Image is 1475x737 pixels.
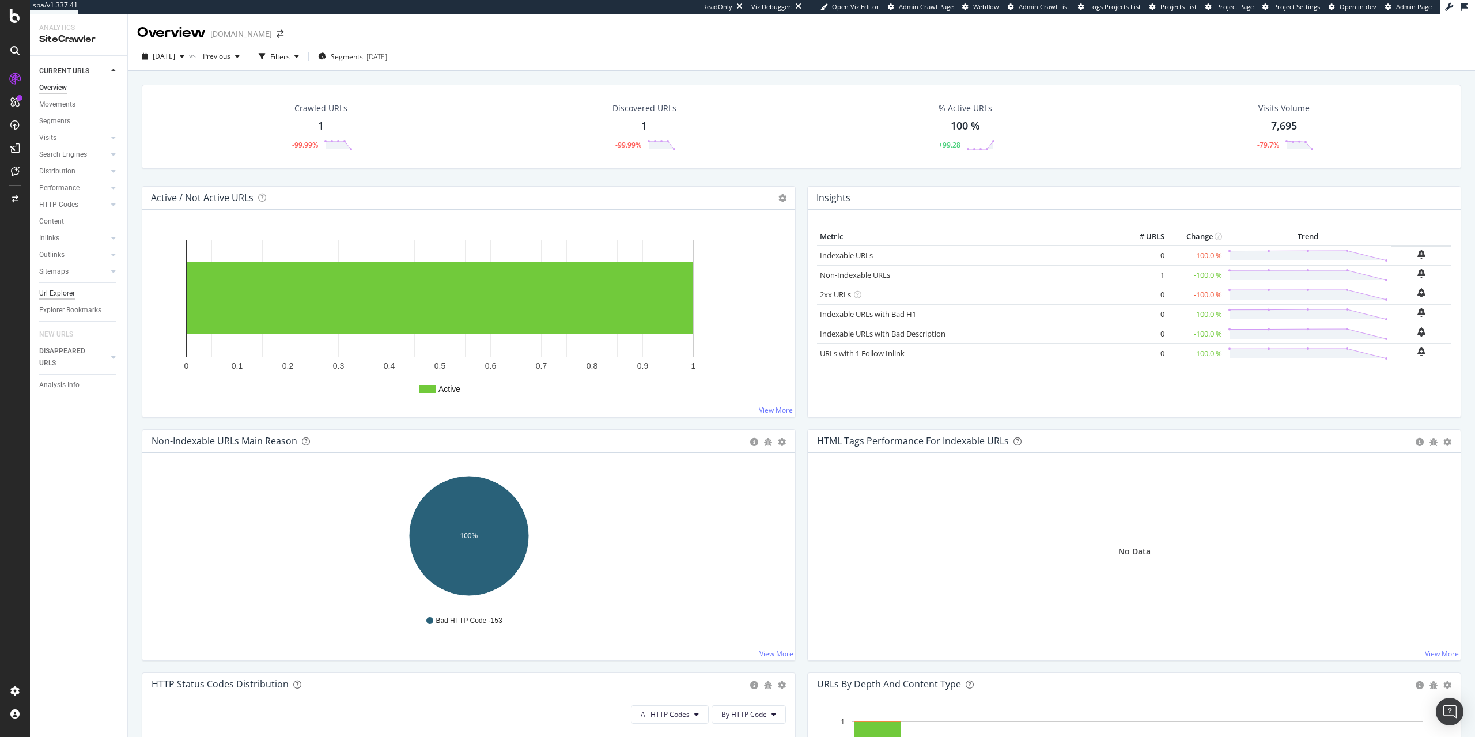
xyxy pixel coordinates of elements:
div: +99.28 [939,140,960,150]
text: 0.7 [536,361,547,371]
a: Url Explorer [39,288,119,300]
a: Open in dev [1329,2,1376,12]
a: 2xx URLs [820,289,851,300]
a: NEW URLS [39,328,85,341]
a: HTTP Codes [39,199,108,211]
td: -100.0 % [1167,245,1225,266]
text: 1 [691,361,696,371]
a: Logs Projects List [1078,2,1141,12]
div: Search Engines [39,149,87,161]
text: 100% [460,532,478,540]
span: Project Page [1216,2,1254,11]
text: 0.9 [637,361,649,371]
a: URLs with 1 Follow Inlink [820,348,905,358]
td: -100.0 % [1167,324,1225,343]
span: Logs Projects List [1089,2,1141,11]
div: Url Explorer [39,288,75,300]
div: [DATE] [366,52,387,62]
span: Admin Crawl Page [899,2,954,11]
div: bug [1429,681,1438,689]
div: 100 % [951,119,980,134]
a: Explorer Bookmarks [39,304,119,316]
span: Previous [198,51,230,61]
button: Previous [198,47,244,66]
div: Analytics [39,23,118,33]
a: Webflow [962,2,999,12]
a: Overview [39,82,119,94]
a: Visits [39,132,108,144]
div: Viz Debugger: [751,2,793,12]
div: 1 [318,119,324,134]
span: Webflow [973,2,999,11]
td: -100.0 % [1167,304,1225,324]
span: Segments [331,52,363,62]
span: Open in dev [1340,2,1376,11]
th: # URLS [1121,228,1167,245]
div: bug [764,438,772,446]
span: Open Viz Editor [832,2,879,11]
div: A chart. [152,228,786,408]
div: URLs by Depth and Content Type [817,678,961,690]
div: Segments [39,115,70,127]
a: Performance [39,182,108,194]
a: Search Engines [39,149,108,161]
text: 0.8 [587,361,598,371]
a: Sitemaps [39,266,108,278]
h4: Active / Not Active URLs [151,190,254,206]
div: bell-plus [1417,269,1425,278]
button: By HTTP Code [712,705,786,724]
a: View More [759,405,793,415]
div: Distribution [39,165,75,177]
td: 0 [1121,343,1167,363]
a: CURRENT URLS [39,65,108,77]
a: Projects List [1149,2,1197,12]
span: Project Settings [1273,2,1320,11]
div: CURRENT URLS [39,65,89,77]
span: 2025 Sep. 13th [153,51,175,61]
div: -99.99% [292,140,318,150]
div: -99.99% [615,140,641,150]
text: 0.1 [232,361,243,371]
td: 0 [1121,324,1167,343]
span: Bad HTTP Code -153 [436,616,502,626]
button: [DATE] [137,47,189,66]
text: 1 [841,718,845,726]
button: Filters [254,47,304,66]
a: Indexable URLs with Bad Description [820,328,945,339]
button: All HTTP Codes [631,705,709,724]
div: 1 [641,119,647,134]
a: Non-Indexable URLs [820,270,890,280]
a: View More [759,649,793,659]
div: bell-plus [1417,250,1425,259]
a: Distribution [39,165,108,177]
svg: A chart. [152,471,786,605]
th: Trend [1225,228,1391,245]
i: Options [778,194,786,202]
div: bell-plus [1417,308,1425,317]
div: Outlinks [39,249,65,261]
td: -100.0 % [1167,285,1225,304]
text: Active [438,384,460,394]
div: % Active URLs [939,103,992,114]
div: gear [1443,438,1451,446]
div: bug [764,681,772,689]
div: [DOMAIN_NAME] [210,28,272,40]
a: Outlinks [39,249,108,261]
div: Analysis Info [39,379,80,391]
div: Overview [39,82,67,94]
div: Visits [39,132,56,144]
div: bell-plus [1417,347,1425,356]
text: 0 [184,361,189,371]
td: 0 [1121,285,1167,304]
div: circle-info [1416,681,1424,689]
div: Filters [270,52,290,62]
a: Segments [39,115,119,127]
th: Change [1167,228,1225,245]
a: Indexable URLs with Bad H1 [820,309,916,319]
td: 1 [1121,265,1167,285]
a: Content [39,216,119,228]
td: -100.0 % [1167,343,1225,363]
span: All HTTP Codes [641,709,690,719]
div: Content [39,216,64,228]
